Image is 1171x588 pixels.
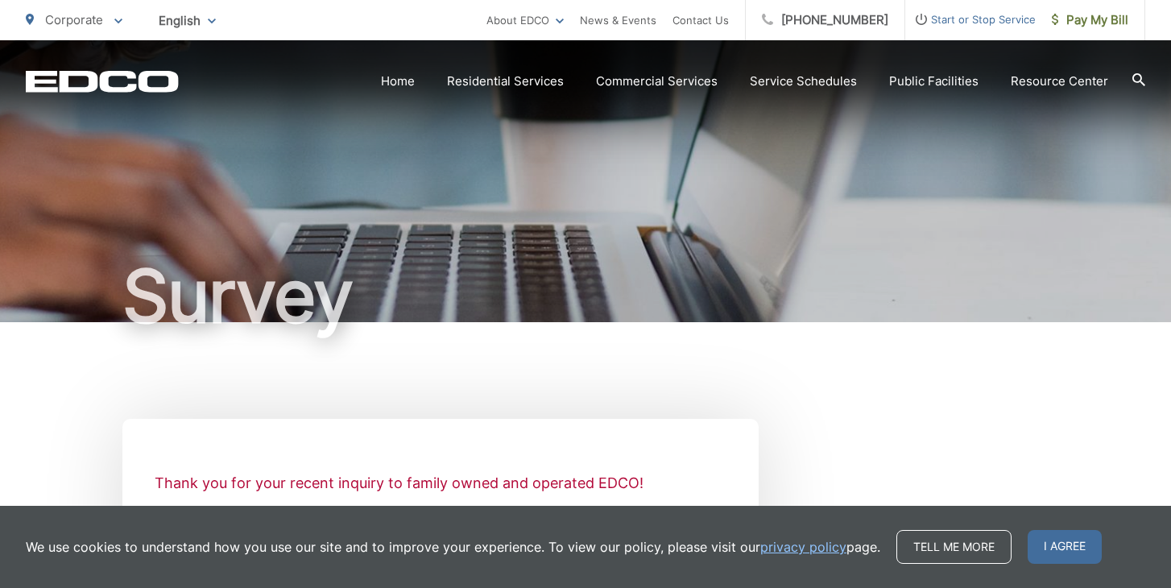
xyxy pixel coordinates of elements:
[26,537,880,557] p: We use cookies to understand how you use our site and to improve your experience. To view our pol...
[381,72,415,91] a: Home
[672,10,729,30] a: Contact Us
[1011,72,1108,91] a: Resource Center
[889,72,979,91] a: Public Facilities
[486,10,564,30] a: About EDCO
[1028,530,1102,564] span: I agree
[26,70,179,93] a: EDCD logo. Return to the homepage.
[750,72,857,91] a: Service Schedules
[896,530,1012,564] a: Tell me more
[447,72,564,91] a: Residential Services
[147,6,228,35] span: English
[580,10,656,30] a: News & Events
[45,12,103,27] span: Corporate
[760,537,846,557] a: privacy policy
[155,471,726,495] p: Thank you for your recent inquiry to family owned and operated EDCO!
[1052,10,1128,30] span: Pay My Bill
[596,72,718,91] a: Commercial Services
[26,256,1145,337] h1: Survey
